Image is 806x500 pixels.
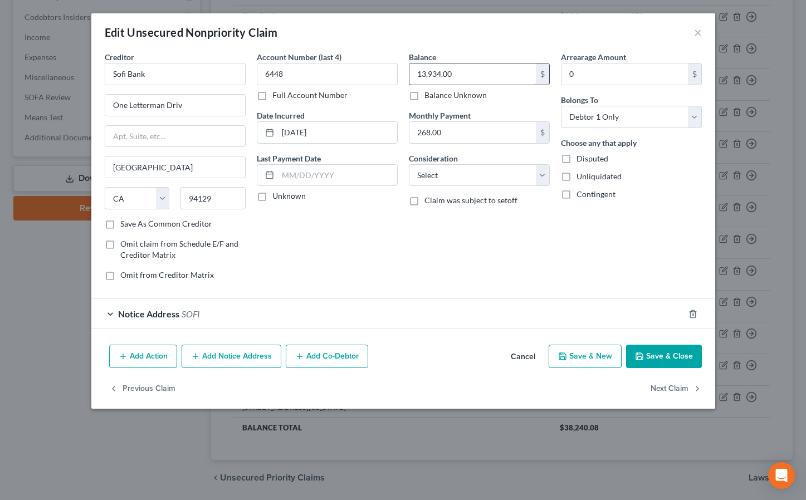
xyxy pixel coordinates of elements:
[278,122,397,143] input: MM/DD/YYYY
[257,51,341,63] label: Account Number (last 4)
[105,24,278,40] div: Edit Unsecured Nonpriority Claim
[577,171,622,181] span: Unliquidated
[424,90,487,101] label: Balance Unknown
[409,110,471,121] label: Monthly Payment
[424,195,517,205] span: Claim was subject to setoff
[109,377,175,400] button: Previous Claim
[409,122,536,143] input: 0.00
[694,26,702,39] button: ×
[626,345,702,368] button: Save & Close
[536,122,549,143] div: $
[120,218,212,229] label: Save As Common Creditor
[272,90,348,101] label: Full Account Number
[257,110,305,121] label: Date Incurred
[257,153,321,164] label: Last Payment Date
[105,63,246,85] input: Search creditor by name...
[561,63,688,85] input: 0.00
[182,308,200,319] span: SOFI
[272,190,306,202] label: Unknown
[120,270,214,280] span: Omit from Creditor Matrix
[286,345,368,368] button: Add Co-Debtor
[651,377,702,400] button: Next Claim
[180,187,246,209] input: Enter zip...
[257,63,398,85] input: XXXX
[688,63,701,85] div: $
[561,95,598,105] span: Belongs To
[561,51,626,63] label: Arrearage Amount
[109,345,177,368] button: Add Action
[536,63,549,85] div: $
[561,137,637,149] label: Choose any that apply
[549,345,622,368] button: Save & New
[105,156,245,178] input: Enter city...
[105,126,245,147] input: Apt, Suite, etc...
[105,52,134,62] span: Creditor
[577,154,608,163] span: Disputed
[120,239,238,259] span: Omit claim from Schedule E/F and Creditor Matrix
[118,308,179,319] span: Notice Address
[502,346,544,368] button: Cancel
[182,345,281,368] button: Add Notice Address
[105,95,245,116] input: Enter address...
[278,165,397,186] input: MM/DD/YYYY
[577,189,616,199] span: Contingent
[409,63,536,85] input: 0.00
[409,153,458,164] label: Consideration
[409,51,436,63] label: Balance
[768,462,795,489] div: Open Intercom Messenger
